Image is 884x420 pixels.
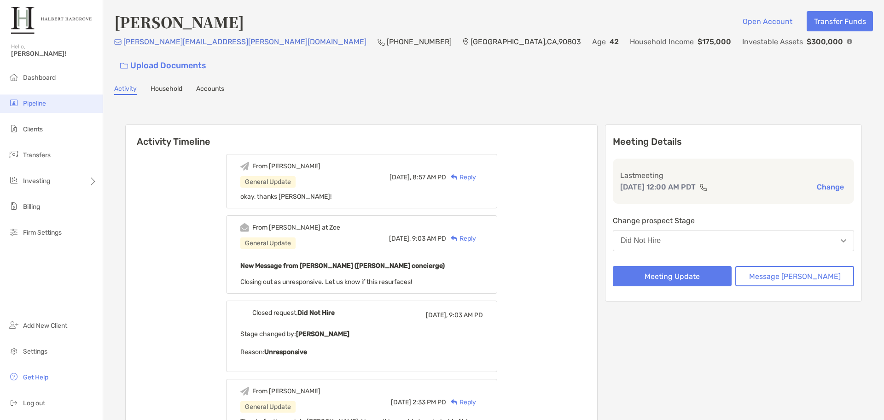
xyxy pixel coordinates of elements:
a: Activity [114,85,137,95]
h4: [PERSON_NAME] [114,11,244,32]
img: investing icon [8,175,19,186]
img: pipeline icon [8,97,19,108]
span: Dashboard [23,74,56,82]
p: [DATE] 12:00 AM PDT [620,181,696,193]
b: New Message from [PERSON_NAME] ([PERSON_NAME] concierge) [240,262,445,270]
p: $300,000 [807,36,843,47]
div: General Update [240,176,296,188]
a: Upload Documents [114,56,212,76]
div: Did Not Hire [621,237,661,245]
p: $175,000 [698,36,731,47]
div: Closed request, [252,309,335,317]
img: communication type [699,183,708,191]
span: Pipeline [23,100,46,107]
img: Event icon [240,387,249,396]
b: Did Not Hire [297,309,335,317]
div: Reply [446,397,476,407]
div: From [PERSON_NAME] at Zoe [252,224,340,231]
button: Meeting Update [613,266,732,286]
span: 9:03 AM PD [412,235,446,243]
div: From [PERSON_NAME] [252,387,320,395]
p: Stage changed by: [240,328,483,340]
img: Reply icon [451,174,458,180]
img: Event icon [240,162,249,171]
p: Last meeting [620,170,847,181]
img: add_new_client icon [8,319,19,331]
a: Household [151,85,182,95]
img: Reply icon [451,236,458,242]
img: settings icon [8,345,19,356]
button: Change [814,182,847,192]
p: [PERSON_NAME][EMAIL_ADDRESS][PERSON_NAME][DOMAIN_NAME] [123,36,366,47]
span: Closing out as unresponsive. Let us know if this resurfaces! [240,278,412,286]
img: transfers icon [8,149,19,160]
img: dashboard icon [8,71,19,83]
span: [DATE] [391,398,411,406]
b: Unresponsive [264,348,307,356]
span: Get Help [23,373,48,381]
h6: Activity Timeline [126,125,597,147]
span: Settings [23,348,47,355]
img: button icon [120,63,128,69]
img: Event icon [240,308,249,317]
div: From [PERSON_NAME] [252,162,320,170]
b: [PERSON_NAME] [296,330,349,338]
p: Age [592,36,606,47]
div: General Update [240,401,296,413]
img: Zoe Logo [11,4,92,37]
div: General Update [240,237,296,249]
button: Message [PERSON_NAME] [735,266,854,286]
img: clients icon [8,123,19,134]
span: okay, thanks [PERSON_NAME]! [240,193,331,201]
button: Transfer Funds [807,11,873,31]
span: 2:33 PM PD [413,398,446,406]
span: Firm Settings [23,229,62,237]
p: [GEOGRAPHIC_DATA] , CA , 90803 [471,36,581,47]
p: Meeting Details [613,136,854,148]
span: [DATE], [390,173,411,181]
span: Billing [23,203,40,211]
img: Info Icon [847,39,852,44]
span: Transfers [23,151,51,159]
a: Accounts [196,85,224,95]
button: Did Not Hire [613,230,854,251]
div: Reply [446,172,476,182]
img: Phone Icon [378,38,385,46]
img: firm-settings icon [8,226,19,237]
img: get-help icon [8,371,19,382]
div: Reply [446,234,476,243]
span: [DATE], [389,235,411,243]
p: Change prospect Stage [613,215,854,226]
img: logout icon [8,397,19,408]
p: [PHONE_NUMBER] [387,36,452,47]
span: [DATE], [426,311,448,319]
span: Investing [23,177,50,185]
span: 9:03 AM PD [449,311,483,319]
img: billing icon [8,201,19,212]
span: 8:57 AM PD [413,173,446,181]
img: Event icon [240,223,249,232]
img: Reply icon [451,399,458,405]
p: Reason: [240,346,483,358]
span: Clients [23,125,43,133]
span: Log out [23,399,45,407]
p: Household Income [630,36,694,47]
img: Location Icon [463,38,469,46]
img: Email Icon [114,39,122,45]
span: [PERSON_NAME]! [11,50,97,58]
p: 42 [610,36,619,47]
img: Open dropdown arrow [841,239,846,243]
span: Add New Client [23,322,67,330]
button: Open Account [735,11,799,31]
p: Investable Assets [742,36,803,47]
